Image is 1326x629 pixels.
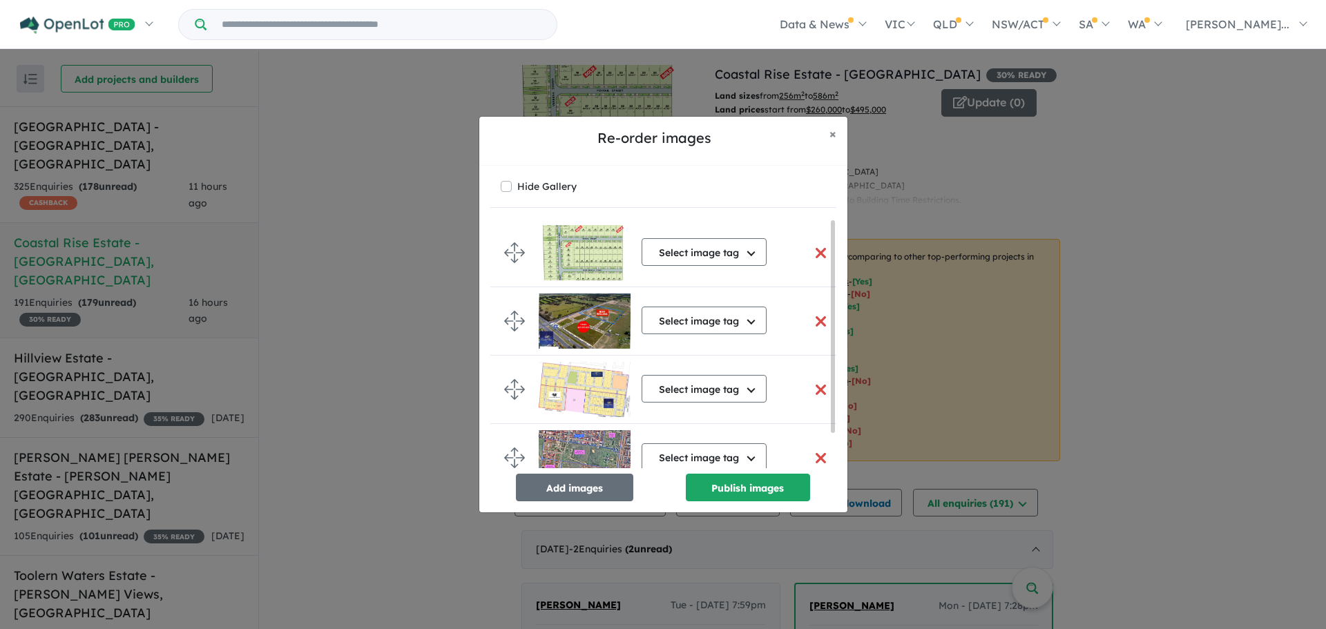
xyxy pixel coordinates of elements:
[504,379,525,400] img: drag.svg
[504,447,525,468] img: drag.svg
[642,443,767,471] button: Select image tag
[642,238,767,266] button: Select image tag
[490,128,818,148] h5: Re-order images
[829,126,836,142] span: ×
[686,474,810,501] button: Publish images
[209,10,554,39] input: Try estate name, suburb, builder or developer
[539,293,631,349] img: Coastal%20Rise%20Estate%20-%20Mount%20Duneed___1750380054.jpg
[504,311,525,331] img: drag.svg
[504,242,525,263] img: drag.svg
[642,307,767,334] button: Select image tag
[539,362,631,417] img: Coastal%20Rise%20Estate%20-%20Mount%20Duneed___1731643140.jpg
[539,225,631,280] img: Coastal%20Rise%20Estate%20-%20Mount%20Duneed___1755473219.jpg
[539,430,631,485] img: Coastal%20Rise%20Estate%20-%20Mount%20Duneed___1755306919.jpg
[517,177,577,196] label: Hide Gallery
[20,17,135,34] img: Openlot PRO Logo White
[1186,17,1289,31] span: [PERSON_NAME]...
[516,474,633,501] button: Add images
[642,375,767,403] button: Select image tag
